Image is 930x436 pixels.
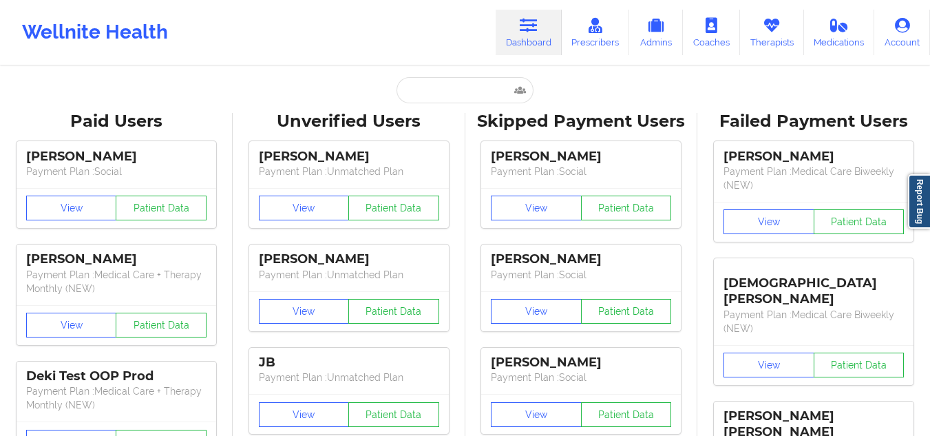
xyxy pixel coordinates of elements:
div: Failed Payment Users [707,111,920,132]
button: Patient Data [348,402,439,427]
p: Payment Plan : Social [26,165,207,178]
p: Payment Plan : Unmatched Plan [259,371,439,384]
a: Medications [804,10,875,55]
p: Payment Plan : Unmatched Plan [259,165,439,178]
div: [DEMOGRAPHIC_DATA][PERSON_NAME] [723,265,904,307]
p: Payment Plan : Social [491,165,671,178]
button: View [723,353,814,377]
button: View [491,196,582,220]
button: Patient Data [348,196,439,220]
div: JB [259,355,439,371]
button: View [491,299,582,324]
button: Patient Data [814,353,905,377]
a: Coaches [683,10,740,55]
p: Payment Plan : Social [491,371,671,384]
button: Patient Data [348,299,439,324]
div: [PERSON_NAME] [491,251,671,267]
button: Patient Data [581,402,672,427]
button: View [26,313,117,338]
a: Report Bug [908,174,930,229]
p: Payment Plan : Medical Care Biweekly (NEW) [723,308,904,335]
button: View [26,196,117,220]
div: [PERSON_NAME] [491,355,671,371]
button: View [259,402,350,427]
a: Account [874,10,930,55]
button: View [259,299,350,324]
div: Paid Users [10,111,223,132]
button: View [491,402,582,427]
p: Payment Plan : Social [491,268,671,282]
div: Unverified Users [242,111,456,132]
p: Payment Plan : Medical Care + Therapy Monthly (NEW) [26,384,207,412]
a: Dashboard [496,10,562,55]
p: Payment Plan : Medical Care Biweekly (NEW) [723,165,904,192]
div: [PERSON_NAME] [259,251,439,267]
button: Patient Data [581,196,672,220]
button: View [259,196,350,220]
div: [PERSON_NAME] [26,251,207,267]
p: Payment Plan : Medical Care + Therapy Monthly (NEW) [26,268,207,295]
button: Patient Data [581,299,672,324]
a: Admins [629,10,683,55]
div: Deki Test OOP Prod [26,368,207,384]
button: Patient Data [814,209,905,234]
button: View [723,209,814,234]
p: Payment Plan : Unmatched Plan [259,268,439,282]
button: Patient Data [116,196,207,220]
div: [PERSON_NAME] [259,149,439,165]
div: [PERSON_NAME] [491,149,671,165]
div: [PERSON_NAME] [26,149,207,165]
div: Skipped Payment Users [475,111,688,132]
button: Patient Data [116,313,207,338]
a: Therapists [740,10,804,55]
a: Prescribers [562,10,630,55]
div: [PERSON_NAME] [723,149,904,165]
